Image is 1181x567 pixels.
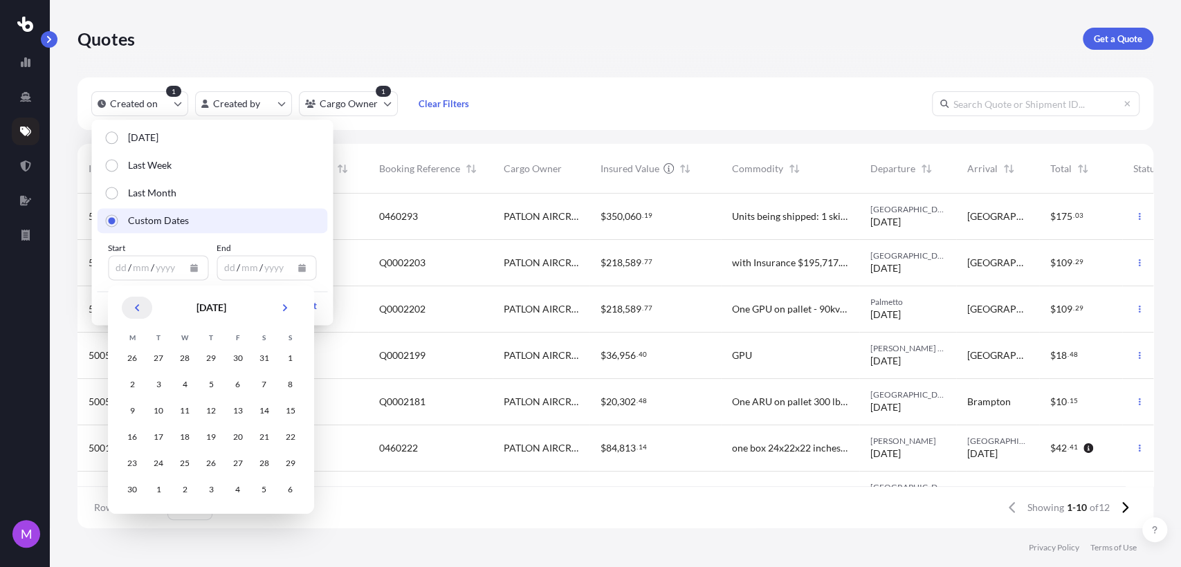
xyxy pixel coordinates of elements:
[120,346,145,371] div: Monday 26 May 2025
[251,346,276,371] div: Saturday 31 May 2025
[172,330,198,345] th: W
[108,286,314,514] section: Calendar
[199,477,223,502] div: Thursday 3 July 2025
[225,346,250,371] div: Friday 30 May 2025
[199,398,223,423] div: Thursday 12 June 2025
[146,398,171,423] div: Tuesday 10 June 2025
[120,372,145,397] div: Monday 2 June 2025
[199,346,223,371] div: Thursday 29 May 2025
[146,425,171,449] div: Tuesday 17 June 2025
[277,372,302,397] div: Sunday 8 June 2025
[277,346,302,371] div: Sunday 1 June 2025
[120,425,145,449] div: Monday 16 June 2025
[146,346,171,371] div: Tuesday 27 May 2025
[172,398,197,423] div: Wednesday 11 June 2025
[277,398,302,423] div: Sunday 15 June 2025
[146,372,171,397] div: Tuesday 3 June 2025
[146,451,171,476] div: Tuesday 24 June 2025
[224,330,250,345] th: F
[119,297,303,503] div: June 2025
[120,451,145,476] div: Monday 23 June 2025
[199,372,223,397] div: Thursday 5 June 2025
[1094,32,1142,46] p: Get a Quote
[225,477,250,502] div: Friday 4 July 2025
[146,477,171,502] div: Tuesday 1 July 2025
[277,477,302,502] div: Sunday 6 July 2025
[145,330,172,345] th: T
[251,425,276,449] div: Saturday 21 June 2025
[120,398,145,423] div: Monday 9 June 2025
[119,330,145,345] th: M
[120,477,145,502] div: Monday 30 June 2025
[122,297,152,319] button: Previous
[250,330,277,345] th: S
[199,425,223,449] div: Thursday 19 June 2025
[277,451,302,476] div: Sunday 29 June 2025
[161,301,262,315] h2: [DATE]
[251,372,276,397] div: Saturday 7 June 2025
[225,451,250,476] div: Friday 27 June 2025
[277,425,302,449] div: Sunday 22 June 2025
[198,330,224,345] th: T
[251,477,276,502] div: Saturday 5 July 2025
[172,451,197,476] div: Wednesday 25 June 2025
[225,398,250,423] div: Friday 13 June 2025
[172,372,197,397] div: Wednesday 4 June 2025
[172,346,197,371] div: Wednesday 28 May 2025
[270,297,300,319] button: Next
[172,425,197,449] div: Wednesday 18 June 2025
[225,425,250,449] div: Friday 20 June 2025
[251,398,276,423] div: Saturday 14 June 2025
[225,372,250,397] div: Friday 6 June 2025
[77,28,135,50] p: Quotes
[172,477,197,502] div: Wednesday 2 July 2025
[277,330,303,345] th: S
[199,451,223,476] div: Thursday 26 June 2025
[119,330,303,503] table: June 2025
[251,451,276,476] div: Saturday 28 June 2025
